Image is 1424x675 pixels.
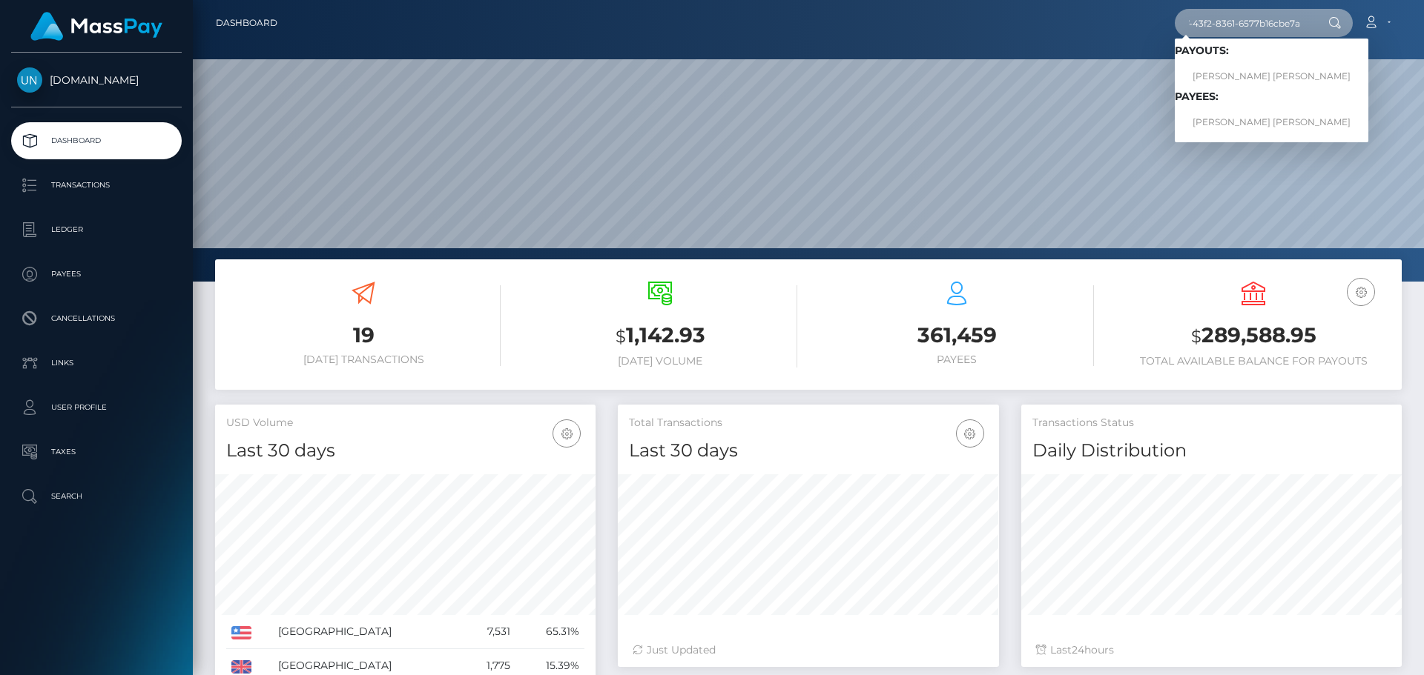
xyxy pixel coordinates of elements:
p: Payees [17,263,176,285]
h6: Payouts: [1175,44,1368,57]
h3: 1,142.93 [523,321,797,351]
p: Search [17,485,176,508]
a: Payees [11,256,182,293]
h6: Payees: [1175,90,1368,103]
p: Taxes [17,441,176,463]
p: User Profile [17,396,176,419]
a: Search [11,478,182,515]
span: [DOMAIN_NAME] [11,73,182,87]
img: Unlockt.me [17,67,42,93]
a: Transactions [11,167,182,204]
td: 65.31% [515,615,584,649]
p: Links [17,352,176,374]
p: Dashboard [17,130,176,152]
h4: Daily Distribution [1032,438,1391,464]
td: 7,531 [461,615,515,649]
span: 24 [1072,643,1084,656]
h5: Transactions Status [1032,416,1391,430]
h3: 289,588.95 [1116,321,1391,351]
h3: 19 [226,321,501,350]
td: [GEOGRAPHIC_DATA] [273,615,462,649]
p: Transactions [17,174,176,196]
h4: Last 30 days [226,438,584,464]
input: Search... [1175,9,1314,37]
small: $ [616,326,626,347]
a: [PERSON_NAME] [PERSON_NAME] [1175,109,1368,136]
h4: Last 30 days [629,438,987,464]
p: Ledger [17,219,176,241]
p: Cancellations [17,307,176,330]
h6: Total Available Balance for Payouts [1116,355,1391,368]
h5: USD Volume [226,416,584,430]
h3: 361,459 [820,321,1094,350]
a: Dashboard [216,7,277,39]
a: User Profile [11,389,182,426]
a: Cancellations [11,300,182,337]
small: $ [1191,326,1201,347]
a: Taxes [11,433,182,470]
a: Dashboard [11,122,182,159]
img: US.png [231,626,251,639]
div: Just Updated [633,642,983,658]
img: MassPay Logo [30,12,162,41]
a: Links [11,345,182,382]
h6: [DATE] Volume [523,355,797,368]
a: [PERSON_NAME] [PERSON_NAME] [1175,63,1368,90]
a: Ledger [11,211,182,248]
h6: Payees [820,353,1094,366]
h5: Total Transactions [629,416,987,430]
img: GB.png [231,660,251,674]
div: Last hours [1036,642,1387,658]
h6: [DATE] Transactions [226,353,501,366]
